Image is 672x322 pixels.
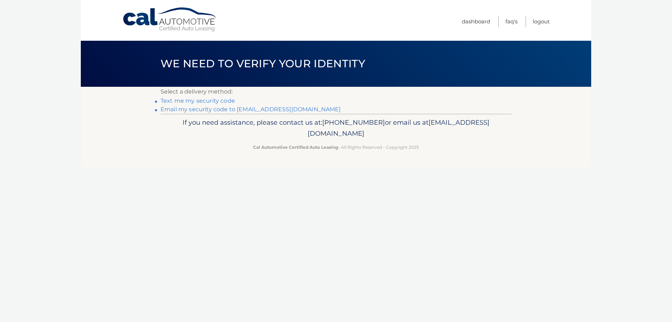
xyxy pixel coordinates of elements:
span: [PHONE_NUMBER] [322,118,385,126]
strong: Cal Automotive Certified Auto Leasing [253,145,338,150]
a: Cal Automotive [122,7,218,32]
a: Dashboard [462,16,490,27]
p: - All Rights Reserved - Copyright 2025 [165,143,507,151]
a: Logout [533,16,550,27]
a: Email my security code to [EMAIL_ADDRESS][DOMAIN_NAME] [161,106,341,113]
span: We need to verify your identity [161,57,365,70]
a: FAQ's [505,16,517,27]
p: Select a delivery method: [161,87,511,97]
a: Text me my security code [161,97,235,104]
p: If you need assistance, please contact us at: or email us at [165,117,507,140]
